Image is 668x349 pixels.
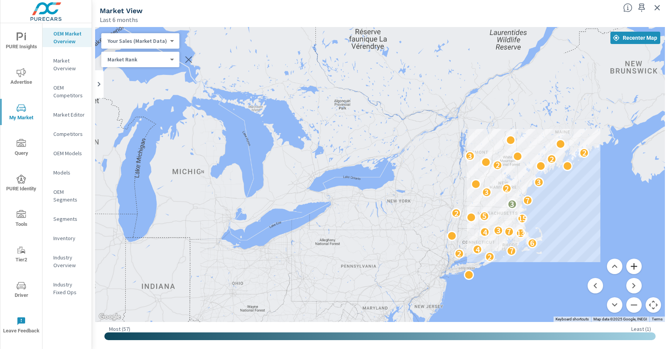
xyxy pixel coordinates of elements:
button: Exit Fullscreen [651,2,663,14]
p: 3 [468,151,472,161]
p: 6 [530,238,534,247]
div: Competitors [43,128,92,140]
p: Market Editor [53,111,85,119]
span: Tools [3,210,40,229]
div: Your Sales (Market Data) [101,37,173,45]
p: Least ( 1 ) [631,325,651,332]
div: Inventory [43,232,92,244]
button: Recenter Map [610,32,660,44]
p: Segments [53,215,85,223]
span: Leave Feedback [3,317,40,335]
p: Competitors [53,130,85,138]
p: OEM Models [53,149,85,157]
a: Open this area in Google Maps (opens a new window) [97,312,123,322]
div: OEM Segments [43,186,92,205]
a: Terms (opens in new tab) [652,317,663,321]
p: Models [53,169,85,176]
p: 7 [525,196,530,205]
span: Driver [3,281,40,300]
span: Tier2 [3,246,40,264]
p: Industry Fixed Ops [53,281,85,296]
p: OEM Competitors [53,84,85,99]
p: Market Overview [53,57,85,72]
button: Zoom in [626,259,642,274]
div: Industry Fixed Ops [43,279,92,298]
p: Most ( 57 ) [109,325,130,332]
p: OEM Market Overview [53,30,85,45]
div: nav menu [0,23,42,343]
p: 2 [550,154,554,164]
button: Move up [607,259,622,274]
span: Query [3,139,40,158]
button: Keyboard shortcuts [556,317,589,322]
span: Advertise [3,68,40,87]
p: 3 [484,187,489,197]
p: 7 [507,227,511,236]
div: Segments [43,213,92,225]
div: Market Overview [43,55,92,74]
button: Map camera controls [646,297,661,313]
p: 2 [454,208,458,218]
p: OEM Segments [53,188,85,203]
p: 13 [516,228,525,237]
img: Google [97,312,123,322]
span: My Market [3,103,40,122]
div: Industry Overview [43,252,92,271]
p: Your Sales (Market Data) [107,37,167,44]
p: 2 [457,249,461,258]
p: 2 [582,148,586,157]
div: OEM Models [43,147,92,159]
div: Market Editor [43,109,92,120]
p: 4 [483,227,487,237]
div: OEM Competitors [43,82,92,101]
div: Models [43,167,92,178]
h5: Market View [100,7,143,15]
p: Market Rank [107,56,167,63]
p: Industry Overview [53,254,85,269]
button: Move left [588,278,603,293]
p: 15 [518,213,527,223]
p: Inventory [53,234,85,242]
div: OEM Market Overview [43,28,92,47]
span: Map data ©2025 Google, INEGI [593,317,647,321]
div: Your Sales (Market Data) [101,56,173,63]
p: 3 [510,199,514,208]
span: PURE Insights [3,32,40,51]
p: 3 [496,225,501,235]
p: 7 [510,246,514,255]
span: Recenter Map [613,34,657,41]
p: 2 [487,252,492,261]
p: 4 [475,245,480,254]
span: PURE Identity [3,174,40,193]
button: Zoom out [626,297,642,313]
button: Move right [626,278,642,293]
p: 5 [482,211,486,220]
p: 3 [537,177,541,186]
p: Last 6 months [100,15,138,24]
p: 2 [496,160,500,169]
button: Move down [607,297,622,313]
